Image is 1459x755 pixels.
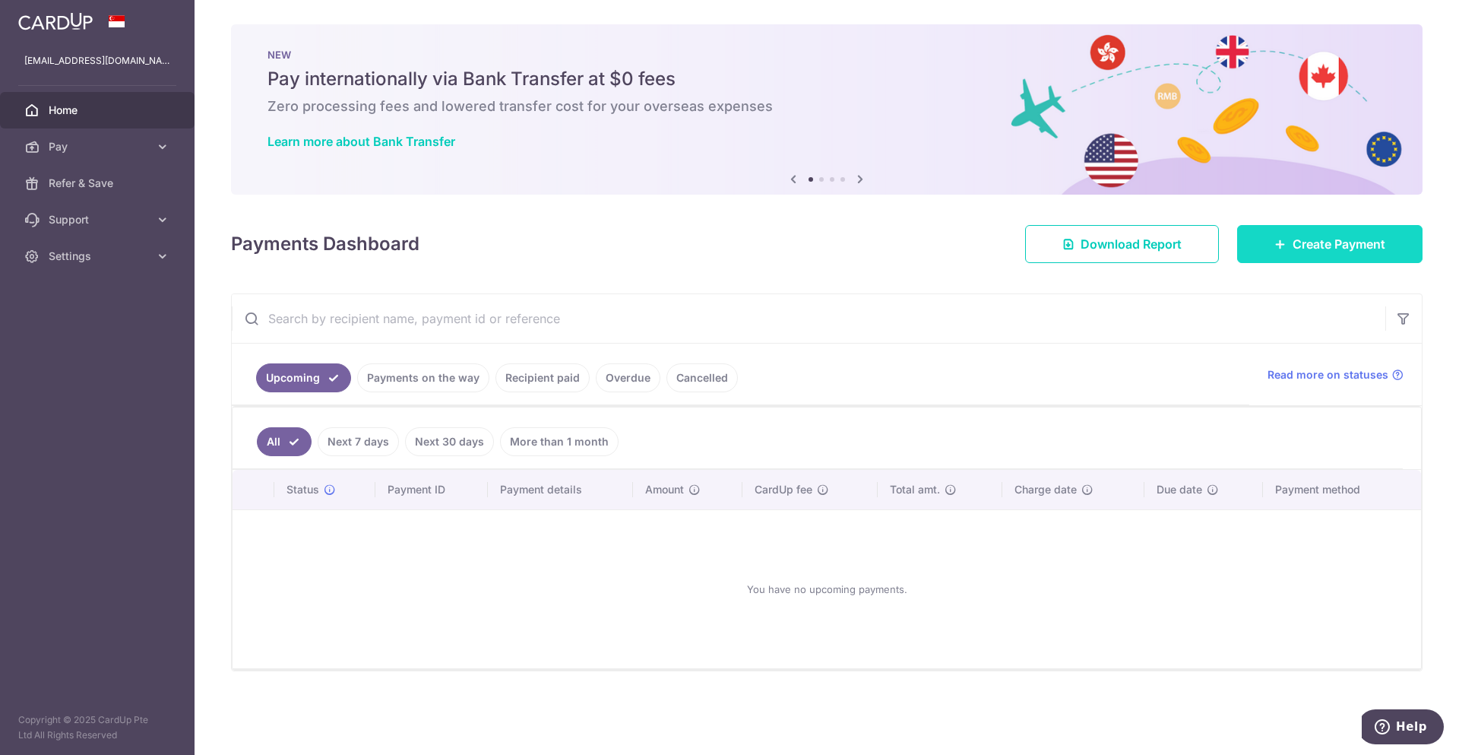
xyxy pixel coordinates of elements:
[231,230,419,258] h4: Payments Dashboard
[267,67,1386,91] h5: Pay internationally via Bank Transfer at $0 fees
[267,97,1386,116] h6: Zero processing fees and lowered transfer cost for your overseas expenses
[251,522,1403,656] div: You have no upcoming payments.
[232,294,1385,343] input: Search by recipient name, payment id or reference
[1157,482,1202,497] span: Due date
[375,470,488,509] th: Payment ID
[500,427,619,456] a: More than 1 month
[1268,367,1388,382] span: Read more on statuses
[49,103,149,118] span: Home
[357,363,489,392] a: Payments on the way
[755,482,812,497] span: CardUp fee
[1268,367,1404,382] a: Read more on statuses
[231,24,1423,195] img: Bank transfer banner
[495,363,590,392] a: Recipient paid
[890,482,940,497] span: Total amt.
[49,212,149,227] span: Support
[405,427,494,456] a: Next 30 days
[1362,709,1444,747] iframe: Opens a widget where you can find more information
[645,482,684,497] span: Amount
[1014,482,1077,497] span: Charge date
[18,12,93,30] img: CardUp
[488,470,634,509] th: Payment details
[596,363,660,392] a: Overdue
[24,53,170,68] p: [EMAIL_ADDRESS][DOMAIN_NAME]
[49,249,149,264] span: Settings
[1263,470,1421,509] th: Payment method
[49,139,149,154] span: Pay
[1237,225,1423,263] a: Create Payment
[267,49,1386,61] p: NEW
[267,134,455,149] a: Learn more about Bank Transfer
[286,482,319,497] span: Status
[318,427,399,456] a: Next 7 days
[49,176,149,191] span: Refer & Save
[256,363,351,392] a: Upcoming
[1081,235,1182,253] span: Download Report
[666,363,738,392] a: Cancelled
[1025,225,1219,263] a: Download Report
[257,427,312,456] a: All
[1293,235,1385,253] span: Create Payment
